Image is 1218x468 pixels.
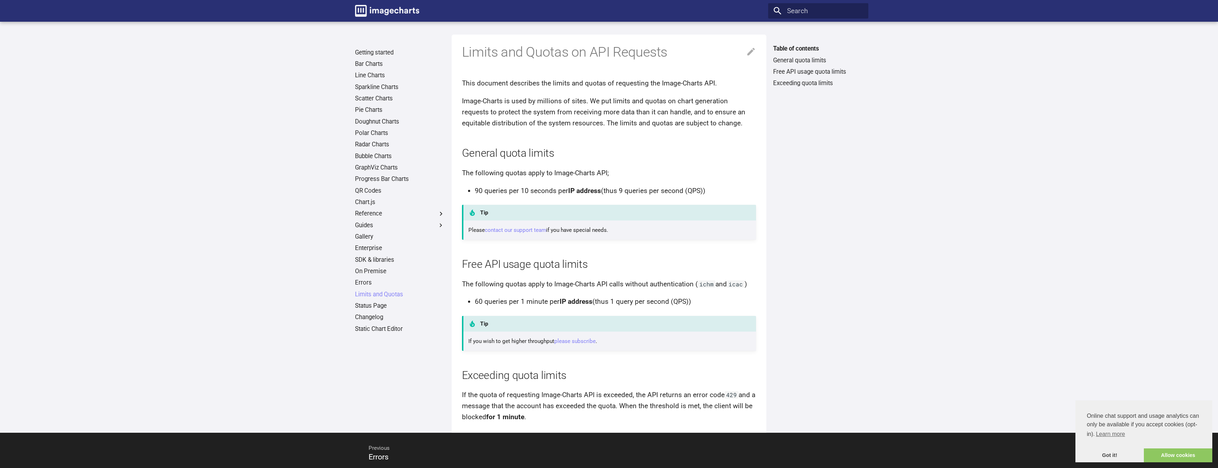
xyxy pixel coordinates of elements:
a: Getting started [355,49,445,57]
a: Polar Charts [355,129,445,137]
p: The following quotas apply to Image-Charts API calls without authentication ( and ) [462,279,756,290]
p: Tip [462,205,756,220]
label: Reference [355,210,445,218]
a: Progress Bar Charts [355,175,445,183]
span: Previous [360,438,599,459]
a: Bubble Charts [355,152,445,160]
p: Tip [462,316,756,332]
a: General quota limits [773,57,863,64]
a: Doughnut Charts [355,118,445,126]
code: icac [727,280,745,288]
li: 60 queries per 1 minute per (thus 1 query per second (QPS)) [475,296,756,307]
code: ichm [698,280,716,288]
p: If you wish to get higher throughput . [468,337,751,346]
a: Image-Charts documentation [351,2,422,20]
p: Please if you have special needs. [468,226,751,235]
code: 429 [725,391,739,399]
a: Limits and Quotas [355,291,445,298]
a: please subscribe [554,338,596,344]
p: Image-Charts is used by millions of sites. We put limits and quotas on chart generation requests ... [462,96,756,129]
strong: IP address [568,187,601,195]
a: Errors [355,279,445,287]
label: Guides [355,222,445,229]
a: Enterprise [355,244,445,252]
label: Table of contents [768,45,868,53]
nav: Table of contents [768,45,868,87]
a: On Premise [355,267,445,275]
img: logo [355,5,419,17]
div: cookieconsent [1075,400,1212,462]
a: Radar Charts [355,141,445,149]
a: Changelog [355,313,445,321]
a: Bar Charts [355,60,445,68]
a: dismiss cookie message [1075,448,1144,463]
input: Search [768,3,868,19]
a: Pie Charts [355,106,445,114]
a: contact our support team [485,227,546,233]
a: Line Charts [355,72,445,79]
a: Chart.js [355,198,445,206]
a: SDK & libraries [355,256,445,264]
h2: Exceeding quota limits [462,368,756,383]
p: The following quotas apply to Image-Charts API; [462,168,756,179]
li: 90 queries per 10 seconds per (thus 9 queries per second (QPS)) [475,186,756,197]
a: allow cookies [1144,448,1212,463]
a: learn more about cookies [1095,429,1126,440]
a: QR Codes [355,187,445,195]
span: Errors [369,452,389,461]
strong: IP address [560,297,592,306]
h2: Free API usage quota limits [462,257,756,272]
a: Static Chart Editor [355,325,445,333]
a: Gallery [355,233,445,241]
a: GraphViz Charts [355,164,445,172]
strong: for 1 minute [486,413,524,421]
a: Sparkline Charts [355,83,445,91]
p: If the quota of requesting Image-Charts API is exceeded, the API returns an error code and a mess... [462,390,756,422]
a: Exceeding quota limits [773,79,863,87]
h2: General quota limits [462,146,756,161]
a: Scatter Charts [355,95,445,103]
p: This document describes the limits and quotas of requesting the Image-Charts API. [462,78,756,89]
span: Online chat support and usage analytics can only be available if you accept cookies (opt-in). [1087,412,1201,440]
h1: Limits and Quotas on API Requests [462,43,756,61]
a: Status Page [355,302,445,310]
a: Free API usage quota limits [773,68,863,76]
